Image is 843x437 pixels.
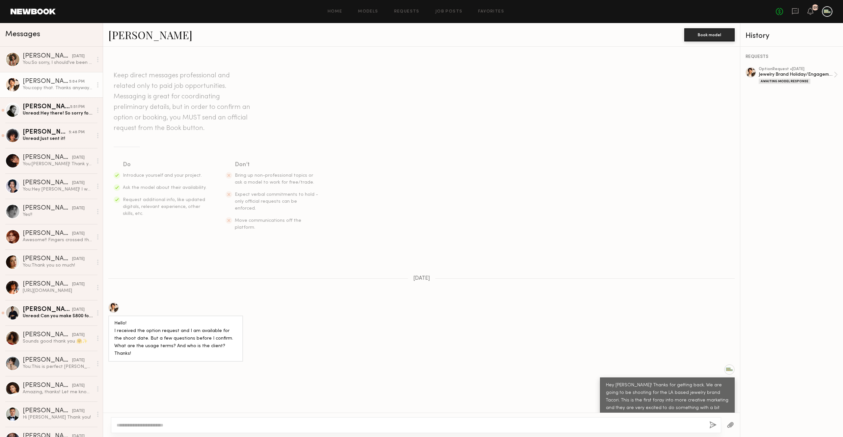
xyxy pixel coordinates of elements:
div: Awesome!! Fingers crossed they like it 🤞🏼 [23,237,93,243]
div: You: Hey [PERSON_NAME]! I was wondering if we could get another tape from you at some point [DATE... [23,186,93,193]
div: [DATE] [72,408,85,414]
a: Favorites [478,10,504,14]
div: History [746,32,838,40]
span: Expect verbal commitments to hold - only official requests can be enforced. [235,193,318,211]
div: You: This is perfect [PERSON_NAME]! Thank you so much, will get back to you soon [23,364,93,370]
div: Awaiting Model Response [759,79,810,84]
a: Job Posts [435,10,463,14]
div: 5:48 PM [69,129,85,136]
div: [PERSON_NAME] [23,205,72,212]
span: Ask the model about their availability. [123,186,206,190]
div: [PERSON_NAME] [23,408,72,414]
div: [PERSON_NAME] [23,281,72,288]
div: [DATE] [72,383,85,389]
div: [DATE] [72,205,85,212]
div: [DATE] [72,155,85,161]
div: [PERSON_NAME] [23,230,72,237]
div: [PERSON_NAME] [23,154,72,161]
div: You: [PERSON_NAME]! Thank you so much for your interest in our project! We are still working thro... [23,161,93,167]
div: [PERSON_NAME] [23,78,69,85]
div: 120 [812,6,818,10]
div: Yes!! [23,212,93,218]
header: Keep direct messages professional and related only to paid job opportunities. Messaging is great ... [114,70,252,134]
a: [PERSON_NAME] [108,28,192,42]
div: option Request • [DATE] [759,67,834,71]
button: Book model [684,28,735,41]
a: Home [328,10,342,14]
div: [DATE] [72,53,85,60]
div: Hello! I received the option request and I am available for the shoot date. But a few questions b... [114,320,237,358]
div: [DATE] [72,281,85,288]
div: 5:51 PM [70,104,85,110]
div: 5:04 PM [69,79,85,85]
div: [PERSON_NAME] [23,306,72,313]
div: [PERSON_NAME] [23,382,72,389]
div: Don’t [235,160,319,169]
div: Unread: Just sent it! [23,136,93,142]
div: Sounds good thank you 🤗✨ [23,338,93,345]
div: [DATE] [72,307,85,313]
span: [DATE] [413,276,430,281]
div: Do [123,160,207,169]
span: Introduce yourself and your project. [123,173,202,178]
span: Bring up non-professional topics or ask a model to work for free/trade. [235,173,314,185]
div: [DATE] [72,332,85,338]
div: [PERSON_NAME] [23,53,72,60]
div: [PERSON_NAME] [23,256,72,262]
a: Book model [684,32,735,37]
div: [DATE] [72,231,85,237]
div: [PERSON_NAME] [23,104,70,110]
div: [PERSON_NAME] [23,129,69,136]
div: [DATE] [72,180,85,186]
div: You: So sorry, I should've been more specific [23,60,93,66]
div: REQUESTS [746,55,838,59]
div: Unread: Can you make $800 for 8 hours work? [23,313,93,319]
div: [PERSON_NAME] [23,180,72,186]
span: Request additional info, like updated digitals, relevant experience, other skills, etc. [123,198,205,216]
div: [DATE] [72,357,85,364]
div: [PERSON_NAME] [23,332,72,338]
div: [URL][DOMAIN_NAME] [23,288,93,294]
div: Unread: Hey there! So sorry for the delay in getting back to you! Thank you so much for the consi... [23,110,93,116]
div: You: Thank you so much! [23,262,93,269]
div: Jewelry Brand Holiday/Engagement Campaign [759,71,834,78]
div: Hi [PERSON_NAME] Thank you! [23,414,93,421]
span: Messages [5,31,40,38]
div: [DATE] [72,256,85,262]
a: optionRequest •[DATE]Jewelry Brand Holiday/Engagement CampaignAwaiting Model Response [759,67,838,84]
div: [PERSON_NAME] [23,357,72,364]
span: Move communications off the platform. [235,218,301,230]
a: Requests [394,10,420,14]
div: Amazing, thanks! Let me know if there is anything else needed! [23,389,93,395]
a: Models [358,10,378,14]
div: You: copy that. Thanks anyways, hope to work with you in the future. All the best [23,85,93,91]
